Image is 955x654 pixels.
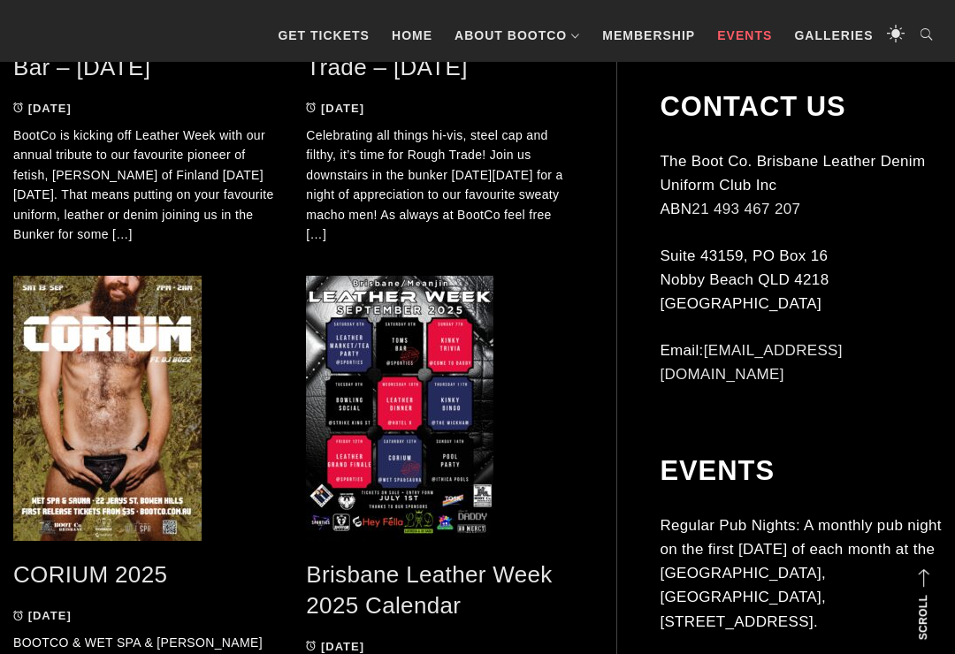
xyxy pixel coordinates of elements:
a: Home [383,9,441,62]
p: Regular Pub Nights: A monthly pub night on the first [DATE] of each month at the [GEOGRAPHIC_DATA... [660,513,942,634]
a: Membership [593,9,704,62]
time: [DATE] [321,640,364,653]
time: [DATE] [28,102,72,115]
h2: Events [660,454,942,487]
a: 21 493 467 207 [691,201,800,217]
a: CORIUM 2025 [13,561,167,588]
p: Email: [660,338,942,386]
time: [DATE] [28,609,72,622]
strong: Scroll [917,595,929,640]
a: Galleries [785,9,882,62]
a: GET TICKETS [269,9,378,62]
h2: Contact Us [660,90,942,123]
a: About BootCo [446,9,589,62]
a: [DATE] [13,102,72,115]
p: Suite 43159, PO Box 16 Nobby Beach QLD 4218 [GEOGRAPHIC_DATA] [660,244,942,316]
a: [DATE] [306,640,364,653]
a: Events [708,9,781,62]
a: [DATE] [13,609,72,622]
a: [DATE] [306,102,364,115]
p: The Boot Co. Brisbane Leather Denim Uniform Club Inc ABN [660,149,942,222]
a: [EMAIL_ADDRESS][DOMAIN_NAME] [660,342,843,383]
a: Brisbane Leather Week 2025 Calendar [306,561,552,619]
p: Celebrating all things hi-vis, steel cap and filthy, it’s time for Rough Trade! Join us downstair... [306,125,572,244]
time: [DATE] [321,102,364,115]
p: BootCo is kicking off Leather Week with our annual tribute to our favourite pioneer of fetish, [P... [13,125,279,244]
